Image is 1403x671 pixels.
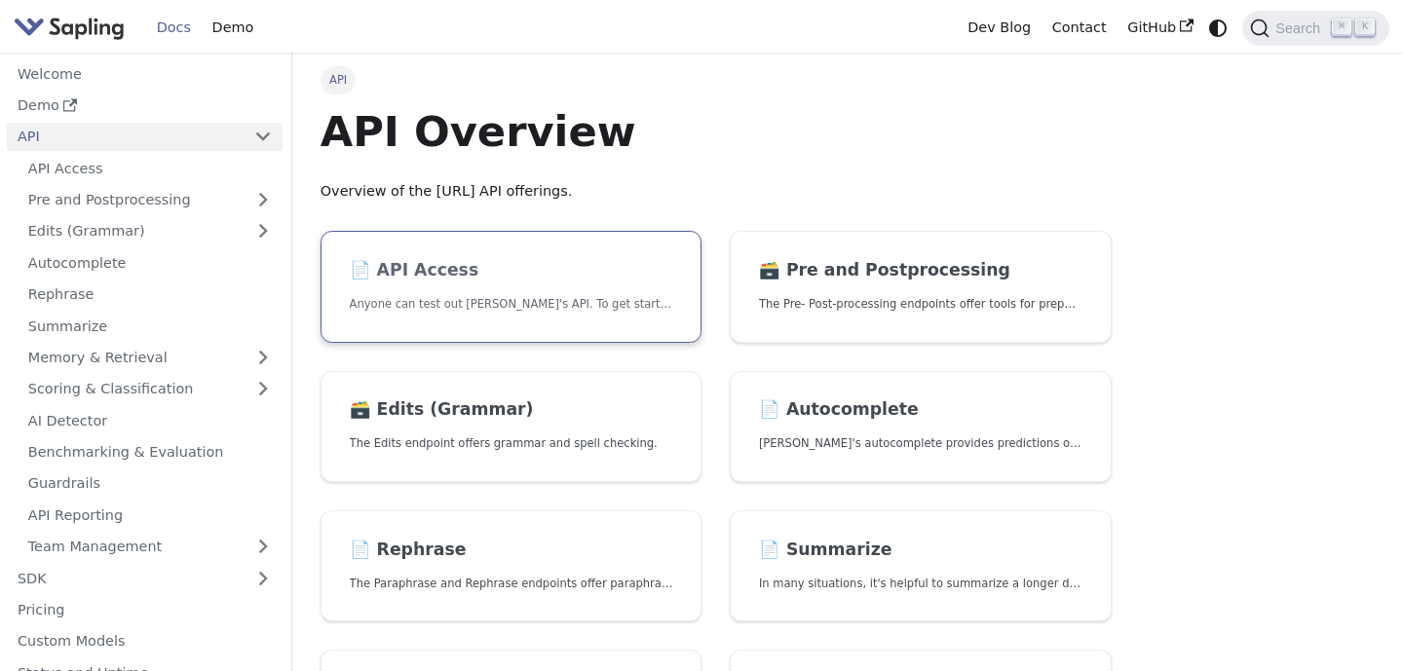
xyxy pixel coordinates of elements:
[18,344,283,372] a: Memory & Retrieval
[350,260,673,281] h2: API Access
[244,564,283,592] button: Expand sidebar category 'SDK'
[321,180,1112,204] p: Overview of the [URL] API offerings.
[1355,19,1375,36] kbd: K
[7,596,283,624] a: Pricing
[321,66,1112,93] nav: Breadcrumbs
[1332,19,1351,36] kbd: ⌘
[321,105,1112,158] h1: API Overview
[350,295,673,314] p: Anyone can test out Sapling's API. To get started with the API, simply:
[321,510,702,622] a: 📄️ RephraseThe Paraphrase and Rephrase endpoints offer paraphrasing for particular styles.
[14,14,132,42] a: Sapling.ai
[350,434,673,453] p: The Edits endpoint offers grammar and spell checking.
[18,154,283,182] a: API Access
[759,434,1082,453] p: Sapling's autocomplete provides predictions of the next few characters or words
[957,13,1041,43] a: Dev Blog
[7,627,283,655] a: Custom Models
[321,66,357,93] span: API
[350,575,673,593] p: The Paraphrase and Rephrase endpoints offer paraphrasing for particular styles.
[759,260,1082,281] h2: Pre and Postprocessing
[18,186,283,214] a: Pre and Postprocessing
[759,575,1082,593] p: In many situations, it's helpful to summarize a longer document into a shorter, more easily diges...
[1117,13,1203,43] a: GitHub
[18,501,283,529] a: API Reporting
[7,123,244,151] a: API
[18,217,283,245] a: Edits (Grammar)
[321,231,702,343] a: 📄️ API AccessAnyone can test out [PERSON_NAME]'s API. To get started with the API, simply:
[18,280,283,309] a: Rephrase
[730,371,1112,483] a: 📄️ Autocomplete[PERSON_NAME]'s autocomplete provides predictions of the next few characters or words
[350,540,673,561] h2: Rephrase
[7,92,283,120] a: Demo
[7,59,283,88] a: Welcome
[244,123,283,151] button: Collapse sidebar category 'API'
[202,13,264,43] a: Demo
[321,371,702,483] a: 🗃️ Edits (Grammar)The Edits endpoint offers grammar and spell checking.
[18,312,283,340] a: Summarize
[730,510,1112,622] a: 📄️ SummarizeIn many situations, it's helpful to summarize a longer document into a shorter, more ...
[1242,11,1388,46] button: Search (Command+K)
[14,14,125,42] img: Sapling.ai
[1204,14,1232,42] button: Switch between dark and light mode (currently system mode)
[7,564,244,592] a: SDK
[18,248,283,277] a: Autocomplete
[18,438,283,466] a: Benchmarking & Evaluation
[18,469,283,498] a: Guardrails
[18,406,283,434] a: AI Detector
[730,231,1112,343] a: 🗃️ Pre and PostprocessingThe Pre- Post-processing endpoints offer tools for preparing your text d...
[350,399,673,421] h2: Edits (Grammar)
[146,13,202,43] a: Docs
[759,295,1082,314] p: The Pre- Post-processing endpoints offer tools for preparing your text data for ingestation as we...
[1270,20,1332,36] span: Search
[759,540,1082,561] h2: Summarize
[1042,13,1118,43] a: Contact
[759,399,1082,421] h2: Autocomplete
[18,375,283,403] a: Scoring & Classification
[18,533,283,561] a: Team Management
